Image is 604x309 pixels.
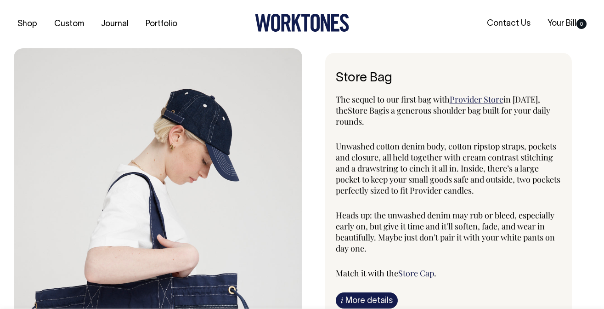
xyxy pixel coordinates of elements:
[336,268,436,279] span: Match it with the .
[336,141,560,196] span: Unwashed cotton denim body, cotton ripstop straps, pockets and closure, all held together with cr...
[341,295,343,305] span: i
[336,210,555,254] span: Heads up: the unwashed denim may rub or bleed, especially early on, but give it time and it’ll so...
[97,17,132,32] a: Journal
[450,94,503,105] a: Provider Store
[14,17,41,32] a: Shop
[576,19,587,29] span: 0
[336,292,398,309] a: iMore details
[544,16,590,31] a: Your Bill0
[398,268,434,279] a: Store Cap
[336,94,450,105] span: The sequel to our first bag with
[336,94,540,116] span: in [DATE], the
[336,105,550,127] span: is a generous shoulder bag built for your daily rounds.
[336,71,562,86] h6: Store Bag
[51,17,88,32] a: Custom
[483,16,534,31] a: Contact Us
[348,105,383,116] span: Store Bag
[142,17,181,32] a: Portfolio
